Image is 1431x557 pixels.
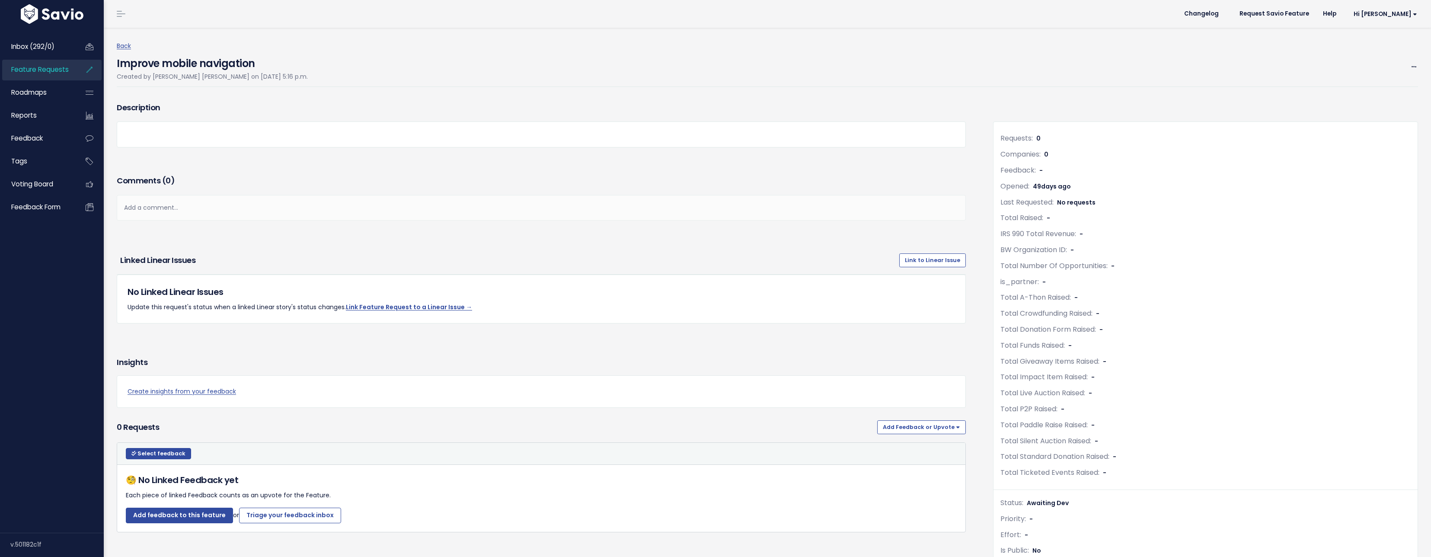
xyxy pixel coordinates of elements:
div: v.501182c1f [10,533,104,556]
span: - [1061,405,1064,413]
span: Total Number Of Opportunities: [1000,261,1108,271]
span: Total Silent Auction Raised: [1000,436,1091,446]
span: Total Funds Raised: [1000,340,1065,350]
span: Awaiting Dev [1027,499,1069,507]
span: Effort: [1000,530,1021,540]
span: Total Raised: [1000,213,1043,223]
a: Back [117,42,131,50]
button: Add Feedback or Upvote [877,420,966,434]
a: Voting Board [2,174,72,194]
p: or [126,508,957,523]
span: - [1029,515,1033,523]
span: IRS 990 Total Revenue: [1000,229,1076,239]
span: - [1091,373,1095,381]
img: logo-white.9d6f32f41409.svg [19,4,86,24]
h3: Description [117,102,966,114]
span: Total Paddle Raise Raised: [1000,420,1088,430]
span: Feedback: [1000,165,1036,175]
span: Created by [PERSON_NAME] [PERSON_NAME] on [DATE] 5:16 p.m. [117,72,308,81]
span: - [1074,293,1078,302]
span: Requests: [1000,133,1033,143]
span: - [1025,531,1028,539]
span: 0 [1044,150,1048,159]
span: Opened: [1000,181,1029,191]
span: Hi [PERSON_NAME] [1354,11,1417,17]
span: - [1091,421,1095,429]
a: Link to Linear Issue [899,253,966,267]
span: BW Organization ID: [1000,245,1067,255]
h4: Improve mobile navigation [117,51,308,71]
span: Tags [11,157,27,166]
span: Voting Board [11,179,53,189]
h5: No Linked Linear Issues [128,285,955,298]
a: Add feedback to this feature [126,508,233,523]
a: Request Savio Feature [1233,7,1316,20]
span: Companies: [1000,149,1041,159]
a: Feedback [2,128,72,148]
a: Hi [PERSON_NAME] [1343,7,1424,21]
span: Reports [11,111,37,120]
span: - [1103,357,1106,366]
span: Last Requested: [1000,197,1054,207]
span: Total Crowdfunding Raised: [1000,308,1092,318]
span: 0 [166,175,171,186]
a: Create insights from your feedback [128,386,955,397]
h3: Comments ( ) [117,175,966,187]
span: Is Public: [1000,545,1029,555]
span: Total P2P Raised: [1000,404,1057,414]
span: - [1113,452,1116,461]
a: Feature Requests [2,60,72,80]
span: Feature Requests [11,65,69,74]
span: days ago [1041,182,1071,191]
h3: Insights [117,356,147,368]
span: Total Giveaway Items Raised: [1000,356,1099,366]
span: Feedback form [11,202,61,211]
span: - [1047,214,1050,222]
span: Select feedback [137,450,185,457]
a: Link Feature Request to a Linear Issue → [346,303,472,311]
span: - [1103,468,1106,477]
span: - [1070,246,1074,254]
span: Roadmaps [11,88,47,97]
span: Total A-Thon Raised: [1000,292,1071,302]
a: Roadmaps [2,83,72,102]
span: No requests [1057,198,1096,207]
span: is_partner: [1000,277,1039,287]
span: 0 [1036,134,1041,143]
span: - [1095,437,1098,445]
button: Select feedback [126,448,191,459]
span: - [1089,389,1092,397]
span: Total Impact Item Raised: [1000,372,1088,382]
a: Inbox (292/0) [2,37,72,57]
span: Priority: [1000,514,1026,524]
span: Total Ticketed Events Raised: [1000,467,1099,477]
span: - [1096,309,1099,318]
p: Update this request's status when a linked Linear story's status changes. [128,302,955,313]
span: - [1068,341,1072,350]
span: Total Standard Donation Raised: [1000,451,1109,461]
a: Help [1316,7,1343,20]
span: Total Donation Form Raised: [1000,324,1096,334]
a: Tags [2,151,72,171]
span: Feedback [11,134,43,143]
span: Changelog [1184,11,1219,17]
span: - [1099,325,1103,334]
a: Triage your feedback inbox [239,508,341,523]
h3: 0 Requests [117,421,874,433]
a: Reports [2,106,72,125]
span: - [1111,262,1115,270]
h3: Linked Linear issues [120,254,896,266]
div: Add a comment... [117,195,966,221]
h5: 🧐 No Linked Feedback yet [126,474,957,487]
span: Inbox (292/0) [11,42,54,51]
span: Status: [1000,498,1023,508]
span: - [1039,166,1043,175]
span: - [1080,230,1083,238]
span: No [1032,546,1041,555]
span: Total Live Auction Raised: [1000,388,1085,398]
span: - [1042,278,1046,286]
a: Feedback form [2,197,72,217]
p: Each piece of linked Feedback counts as an upvote for the Feature. [126,490,957,501]
span: 49 [1033,182,1071,191]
